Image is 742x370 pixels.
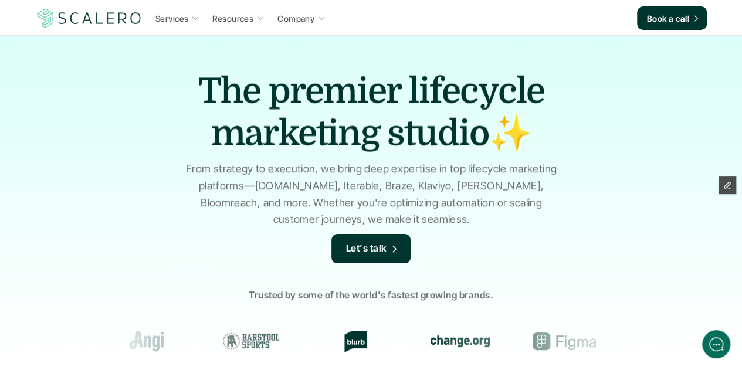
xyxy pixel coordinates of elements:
[18,155,216,179] button: New conversation
[166,70,577,155] h1: The premier lifecycle marketing studio✨
[277,12,314,25] p: Company
[76,162,141,172] span: New conversation
[98,294,148,302] span: We run on Gist
[155,12,188,25] p: Services
[637,6,707,30] a: Book a call
[331,234,411,263] a: Let's talk
[346,241,387,256] p: Let's talk
[212,12,253,25] p: Resources
[646,12,689,25] p: Book a call
[702,330,730,358] iframe: gist-messenger-bubble-iframe
[719,176,736,194] button: Edit Framer Content
[35,8,143,29] a: Scalero company logotype
[35,7,143,29] img: Scalero company logotype
[181,161,562,228] p: From strategy to execution, we bring deep expertise in top lifecycle marketing platforms—[DOMAIN_...
[18,78,217,134] h2: Let us know if we can help with lifecycle marketing.
[18,57,217,76] h1: Hi! Welcome to [GEOGRAPHIC_DATA].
